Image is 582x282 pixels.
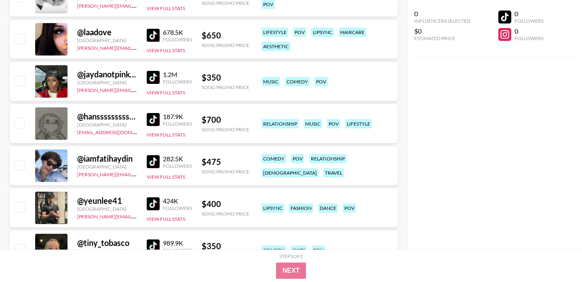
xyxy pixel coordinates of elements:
button: View Full Stats [147,174,185,180]
div: @ iamfatihaydin [77,154,137,164]
img: TikTok [147,71,160,84]
div: lifestyle [345,119,372,128]
div: $ 350 [202,73,249,83]
div: $ 700 [202,115,249,125]
button: View Full Stats [147,5,185,11]
div: comedy [261,154,286,163]
button: View Full Stats [147,132,185,138]
button: Next [276,263,306,279]
div: music [304,119,322,128]
div: lipsync [311,28,334,37]
div: 187.9K [163,113,192,121]
div: Step 1 of 2 [279,253,303,259]
div: pov [293,28,306,37]
div: Song Promo Price [202,211,249,217]
div: [GEOGRAPHIC_DATA] [77,122,137,128]
div: dance [318,203,338,213]
a: [PERSON_NAME][EMAIL_ADDRESS][PERSON_NAME][DOMAIN_NAME] [77,43,235,51]
div: 424K [163,197,192,205]
div: Followers [515,35,544,41]
div: Song Promo Price [202,126,249,132]
img: TikTok [147,197,160,210]
div: Song Promo Price [202,42,249,48]
div: [GEOGRAPHIC_DATA] [77,37,137,43]
div: pov [314,77,328,86]
div: music [261,77,280,86]
a: [PERSON_NAME][EMAIL_ADDRESS][PERSON_NAME][DOMAIN_NAME] [77,212,235,220]
div: 282.5K [163,155,192,163]
div: Followers [163,247,192,253]
button: View Full Stats [147,47,185,53]
div: relationship [261,119,299,128]
div: Estimated Price [414,35,470,41]
div: @ yeunlee41 [77,196,137,206]
div: comedy [285,77,310,86]
div: 0 [515,10,544,18]
div: lifestyle [261,28,288,37]
div: $ 475 [202,157,249,167]
div: Followers [163,121,192,127]
div: pov [343,203,356,213]
div: pov [327,119,340,128]
div: Followers [515,18,544,24]
div: [GEOGRAPHIC_DATA] [77,248,137,254]
div: haircare [339,28,366,37]
div: Song Promo Price [202,84,249,90]
div: 0 [414,10,470,18]
div: Followers [163,163,192,169]
div: travel [323,168,344,177]
div: @ jaydanotpinkettsmith [77,69,137,79]
div: lipsync [261,203,284,213]
img: TikTok [147,155,160,168]
img: TikTok [147,239,160,252]
button: View Full Stats [147,90,185,96]
div: Followers [163,36,192,43]
div: Influencers Selected [414,18,470,24]
div: $ 400 [202,199,249,209]
div: @ laadove [77,27,137,37]
div: [DEMOGRAPHIC_DATA] [261,168,318,177]
div: 1.2M [163,70,192,79]
a: [PERSON_NAME][EMAIL_ADDRESS][DOMAIN_NAME] [77,1,197,9]
div: pov [312,246,325,255]
div: @ tiny_tobasco [77,238,137,248]
div: Song Promo Price [202,169,249,175]
div: 678.5K [163,28,192,36]
img: TikTok [147,29,160,42]
div: fashion [289,203,313,213]
div: pov [291,154,304,163]
button: View Full Stats [147,216,185,222]
div: comedy [261,246,286,255]
div: relationship [309,154,346,163]
div: aesthetic [261,42,290,51]
a: [EMAIL_ADDRESS][DOMAIN_NAME] [77,128,158,135]
div: [GEOGRAPHIC_DATA] [77,79,137,85]
div: 0 [515,27,544,35]
div: $ 350 [202,241,249,251]
div: $0 [414,27,470,35]
div: @ hansssssssssssssssssssss [77,111,137,122]
div: [GEOGRAPHIC_DATA] [77,206,137,212]
a: [PERSON_NAME][EMAIL_ADDRESS][DOMAIN_NAME] [77,170,197,177]
div: Followers [163,79,192,85]
img: TikTok [147,113,160,126]
div: skits [291,246,307,255]
div: $ 650 [202,30,249,41]
div: Followers [163,205,192,211]
div: [GEOGRAPHIC_DATA] [77,164,137,170]
div: 989.9K [163,239,192,247]
a: [PERSON_NAME][EMAIL_ADDRESS][DOMAIN_NAME] [77,85,197,93]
